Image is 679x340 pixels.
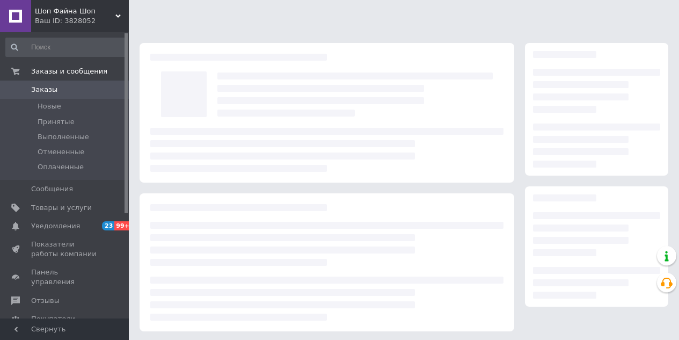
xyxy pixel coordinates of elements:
span: Сообщения [31,184,73,194]
span: Шоп Файна Шоп [35,6,115,16]
span: Отзывы [31,296,60,306]
span: Принятые [38,117,75,127]
span: Отмененные [38,147,84,157]
span: Уведомления [31,221,80,231]
span: Панель управления [31,267,99,287]
span: Оплаченные [38,162,84,172]
span: Новые [38,102,61,111]
span: Показатели работы компании [31,240,99,259]
span: Заказы и сообщения [31,67,107,76]
span: 99+ [114,221,132,230]
span: Заказы [31,85,57,95]
input: Поиск [5,38,127,57]
span: Покупатели [31,314,75,324]
span: Товары и услуги [31,203,92,213]
span: Выполненные [38,132,89,142]
span: 23 [102,221,114,230]
div: Ваш ID: 3828052 [35,16,129,26]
